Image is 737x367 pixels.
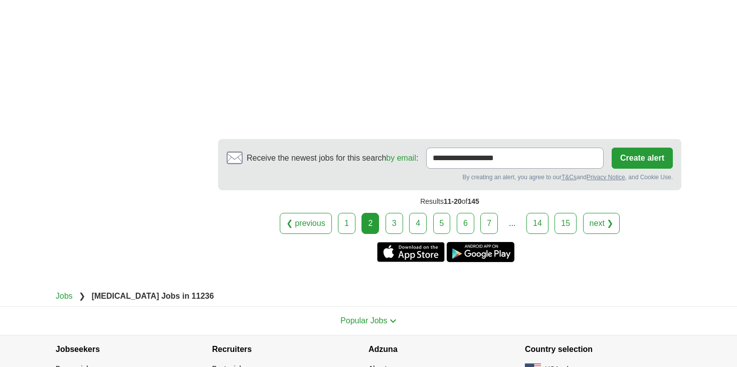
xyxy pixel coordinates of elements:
[227,173,673,182] div: By creating an alert, you agree to our and , and Cookie Use.
[444,197,462,205] span: 11-20
[361,213,379,234] div: 2
[467,197,479,205] span: 145
[338,213,355,234] a: 1
[555,213,577,234] a: 15
[587,174,625,181] a: Privacy Notice
[92,292,214,300] strong: [MEDICAL_DATA] Jobs in 11236
[79,292,85,300] span: ❯
[386,213,403,234] a: 3
[386,154,416,162] a: by email
[247,152,418,164] span: Receive the newest jobs for this search :
[562,174,577,181] a: T&Cs
[280,213,332,234] a: ❮ previous
[502,213,522,233] div: ...
[612,148,673,169] button: Create alert
[340,316,387,325] span: Popular Jobs
[377,242,445,262] a: Get the iPhone app
[583,213,620,234] a: next ❯
[218,190,681,213] div: Results of
[457,213,474,234] a: 6
[409,213,427,234] a: 4
[433,213,451,234] a: 5
[390,319,397,323] img: toggle icon
[525,335,681,363] h4: Country selection
[480,213,498,234] a: 7
[56,292,73,300] a: Jobs
[447,242,514,262] a: Get the Android app
[526,213,548,234] a: 14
